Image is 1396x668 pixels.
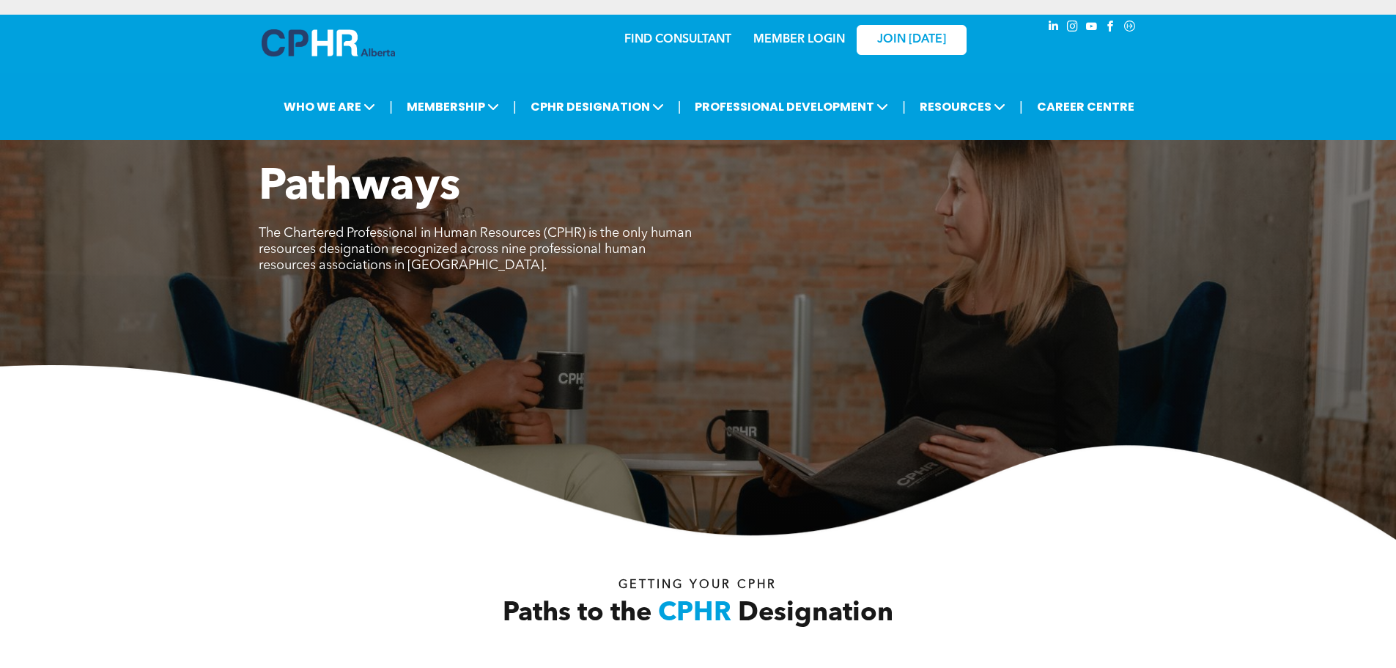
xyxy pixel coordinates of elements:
[618,579,777,591] span: Getting your Cphr
[503,601,651,627] span: Paths to the
[738,601,893,627] span: Designation
[915,93,1010,120] span: RESOURCES
[389,92,393,122] li: |
[753,34,845,45] a: MEMBER LOGIN
[877,33,946,47] span: JOIN [DATE]
[1103,18,1119,38] a: facebook
[1033,93,1139,120] a: CAREER CENTRE
[902,92,906,122] li: |
[624,34,731,45] a: FIND CONSULTANT
[678,92,682,122] li: |
[658,601,731,627] span: CPHR
[513,92,517,122] li: |
[526,93,668,120] span: CPHR DESIGNATION
[262,29,395,56] img: A blue and white logo for cp alberta
[402,93,503,120] span: MEMBERSHIP
[279,93,380,120] span: WHO WE ARE
[690,93,893,120] span: PROFESSIONAL DEVELOPMENT
[259,227,692,272] span: The Chartered Professional in Human Resources (CPHR) is the only human resources designation reco...
[1065,18,1081,38] a: instagram
[1046,18,1062,38] a: linkedin
[1122,18,1138,38] a: Social network
[857,25,967,55] a: JOIN [DATE]
[1084,18,1100,38] a: youtube
[259,166,460,210] span: Pathways
[1019,92,1023,122] li: |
